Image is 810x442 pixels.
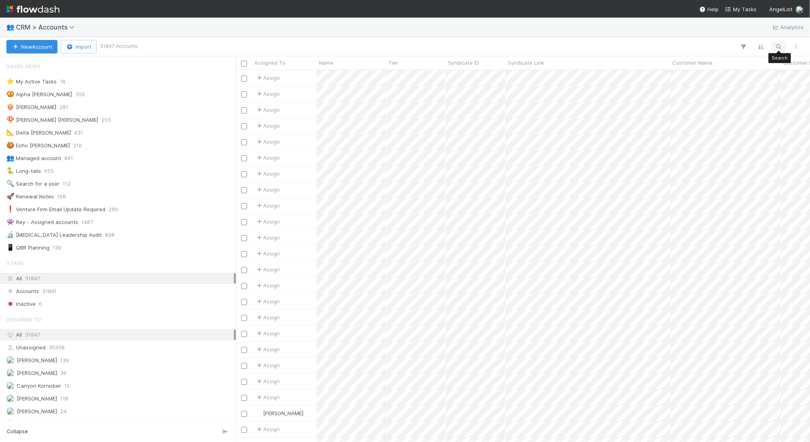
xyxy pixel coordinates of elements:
span: ❗ [6,206,14,212]
span: Name [319,59,333,67]
span: 118 [60,394,68,404]
span: Assign [255,106,280,114]
input: Toggle Row Selected [241,203,247,209]
span: 289 [109,204,118,214]
img: avatar_60e5bba5-e4c9-4ca2-8b5c-d649d5645218.png [6,394,14,402]
input: Toggle Row Selected [241,235,247,241]
img: avatar_8fe3758e-7d23-4e6b-a9f5-b81892974716.png [6,407,14,415]
img: avatar_18c010e4-930e-4480-823a-7726a265e9dd.png [6,356,14,364]
span: 1487 [81,217,93,227]
img: logo-inverted-e16ddd16eac7371096b0.svg [6,2,59,16]
span: Assign [255,218,280,226]
div: Unassigned [6,343,234,353]
span: Stage [6,255,24,271]
span: Tier [388,59,398,67]
span: Accounts [6,286,39,296]
input: Toggle All Rows Selected [241,61,247,67]
div: Help [699,5,719,13]
span: Saved Views [6,58,41,74]
button: NewAccount [6,40,57,54]
span: 281 [59,102,68,112]
span: [PERSON_NAME] [17,357,57,363]
span: Assign [255,234,280,242]
img: avatar_d1f4bd1b-0b26-4d9b-b8ad-69b413583d95.png [6,382,14,390]
span: 203 [101,115,111,125]
span: AngelList [769,6,792,12]
span: Assigned To [6,311,41,327]
span: 168 [57,192,66,202]
div: Delta [PERSON_NAME] [6,128,71,138]
span: [PERSON_NAME] [17,408,57,414]
span: 🔬 [6,231,14,238]
div: Long-tails [6,166,41,176]
span: Assign [255,313,280,321]
div: Assign [255,202,280,210]
span: Assign [255,138,280,146]
span: 841 [64,153,73,163]
input: Toggle Row Selected [241,411,247,417]
span: 🔍 [6,180,14,187]
img: avatar_7ba8ec58-bd0f-432b-b5d2-ae377bfaef52.png [255,410,262,416]
div: My Active Tasks [6,77,57,87]
span: Assign [255,170,280,178]
input: Toggle Row Selected [241,283,247,289]
span: Assign [255,345,280,353]
span: Assign [255,186,280,194]
div: Venture Firm Email Update Required [6,204,105,214]
input: Toggle Row Selected [241,427,247,433]
div: [MEDICAL_DATA] Leadership Audit [6,230,102,240]
span: 6 [39,299,42,309]
span: 139 [60,355,69,365]
span: 👥 [6,155,14,161]
span: 47 [60,419,66,429]
span: 24 [60,406,67,416]
span: 216 [73,141,82,151]
span: CRM > Accounts [16,23,79,31]
input: Toggle Row Selected [241,347,247,353]
span: [PERSON_NAME] [17,395,57,402]
span: My Tasks [725,6,757,12]
input: Toggle Row Selected [241,155,247,161]
div: All [6,330,234,340]
span: 📐 [6,129,14,136]
a: Analytics [772,22,804,32]
div: Assign [255,122,280,130]
span: 🚀 [6,193,14,200]
input: Toggle Row Selected [241,123,247,129]
div: Managed account [6,153,61,163]
div: Rey - Assigned accounts [6,217,78,227]
div: Search for a user [6,179,59,189]
span: 🥨 [6,91,14,97]
span: Customer Name [672,59,713,67]
div: Assign [255,329,280,337]
span: 30358 [49,343,65,353]
div: Echo [PERSON_NAME] [6,141,70,151]
div: Assign [255,377,280,385]
input: Toggle Row Selected [241,379,247,385]
span: 356 [75,89,85,99]
span: Assign [255,266,280,274]
div: Assign [255,393,280,401]
img: avatar_f32b584b-9fa7-42e4-bca2-ac5b6bf32423.png [796,6,804,14]
input: Toggle Row Selected [241,91,247,97]
input: Toggle Row Selected [241,315,247,321]
span: Assign [255,90,280,98]
span: Assign [255,297,280,305]
span: 🍿 [6,103,14,110]
span: 📱 [6,244,14,251]
span: 655 [44,166,54,176]
span: Assign [255,154,280,162]
span: [PERSON_NAME] [17,370,57,376]
span: Collapse [7,428,28,435]
div: Assign [255,74,280,82]
span: 112 [63,179,71,189]
span: 👥 [6,24,14,30]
